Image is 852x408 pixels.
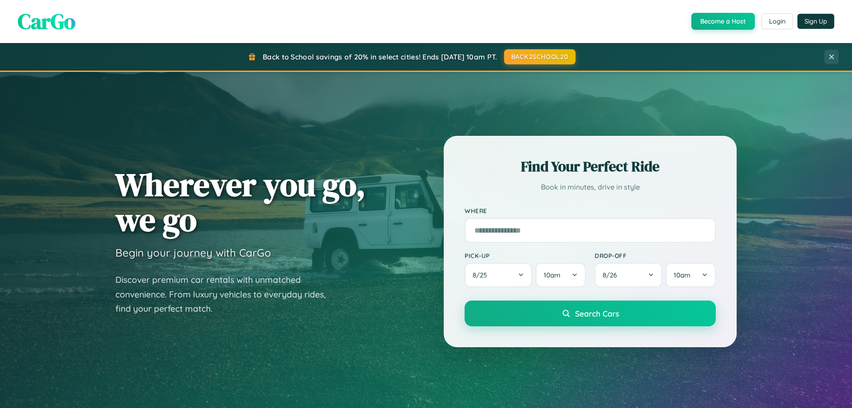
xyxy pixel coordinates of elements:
button: Become a Host [691,13,755,30]
p: Discover premium car rentals with unmatched convenience. From luxury vehicles to everyday rides, ... [115,273,337,316]
span: 8 / 25 [473,271,491,279]
button: 8/26 [595,263,662,287]
label: Where [465,207,716,214]
button: Sign Up [797,14,834,29]
span: Back to School savings of 20% in select cities! Ends [DATE] 10am PT. [263,52,497,61]
p: Book in minutes, drive in style [465,181,716,194]
span: 10am [674,271,690,279]
button: Login [761,13,793,29]
span: 10am [544,271,560,279]
h1: Wherever you go, we go [115,167,366,237]
h3: Begin your journey with CarGo [115,246,271,259]
span: 8 / 26 [603,271,621,279]
span: Search Cars [575,309,619,318]
label: Drop-off [595,252,716,259]
button: Search Cars [465,301,716,326]
button: 8/25 [465,263,532,287]
button: 10am [536,263,586,287]
span: CarGo [18,7,75,36]
h2: Find Your Perfect Ride [465,157,716,176]
button: BACK2SCHOOL20 [504,49,576,64]
label: Pick-up [465,252,586,259]
button: 10am [666,263,716,287]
